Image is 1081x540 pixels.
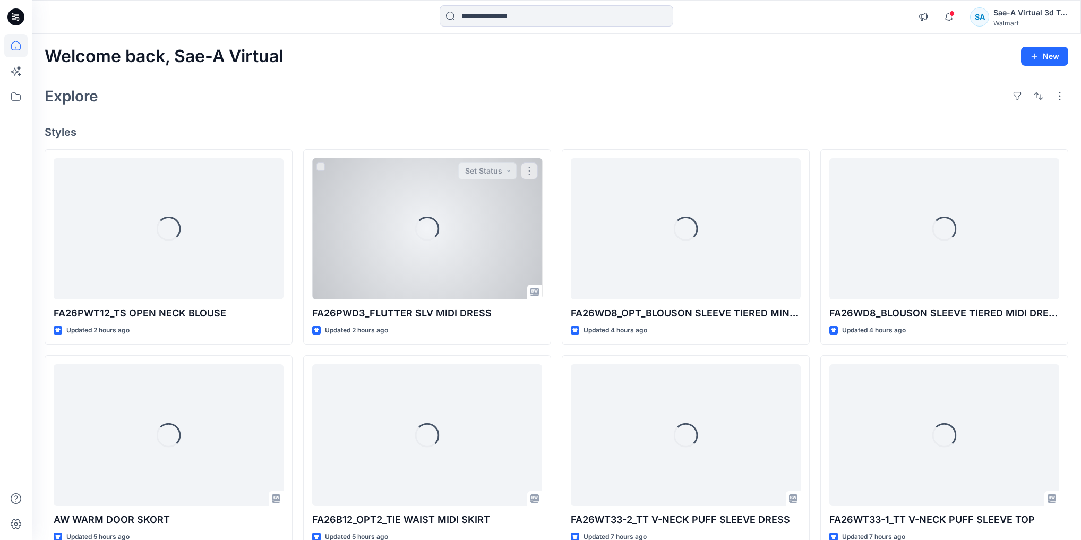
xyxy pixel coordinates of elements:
[45,88,98,105] h2: Explore
[970,7,989,27] div: SA
[842,325,906,336] p: Updated 4 hours ago
[325,325,388,336] p: Updated 2 hours ago
[1021,47,1068,66] button: New
[312,306,542,321] p: FA26PWD3_FLUTTER SLV MIDI DRESS
[54,512,284,527] p: AW WARM DOOR SKORT
[312,512,542,527] p: FA26B12_OPT2_TIE WAIST MIDI SKIRT
[829,512,1059,527] p: FA26WT33-1_TT V-NECK PUFF SLEEVE TOP
[66,325,130,336] p: Updated 2 hours ago
[829,306,1059,321] p: FA26WD8_BLOUSON SLEEVE TIERED MIDI DRESS
[993,19,1068,27] div: Walmart
[45,47,283,66] h2: Welcome back, Sae-A Virtual
[571,306,801,321] p: FA26WD8_OPT_BLOUSON SLEEVE TIERED MINI DRESS
[54,306,284,321] p: FA26PWT12_TS OPEN NECK BLOUSE
[584,325,647,336] p: Updated 4 hours ago
[571,512,801,527] p: FA26WT33-2_TT V-NECK PUFF SLEEVE DRESS
[993,6,1068,19] div: Sae-A Virtual 3d Team
[45,126,1068,139] h4: Styles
